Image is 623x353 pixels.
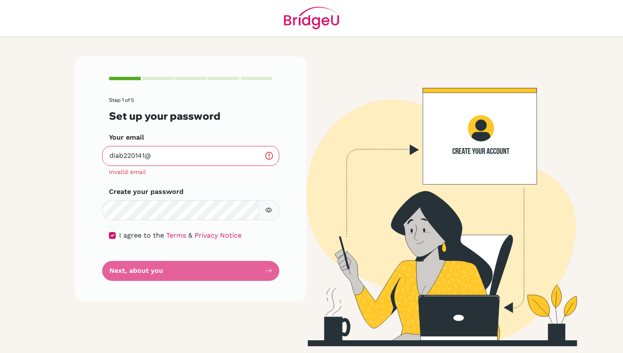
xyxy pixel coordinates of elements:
div: Invalid email [109,168,273,176]
h3: Set up your password [109,110,273,122]
a: Privacy Notice [195,231,242,239]
a: Terms [166,231,186,239]
input: Insert your email* [102,146,279,166]
span: I agree to the [119,231,164,239]
label: Create your password [109,187,184,197]
span: Step 1 of 5 [109,97,134,103]
label: Your email [109,132,144,143]
span: & [188,231,192,239]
